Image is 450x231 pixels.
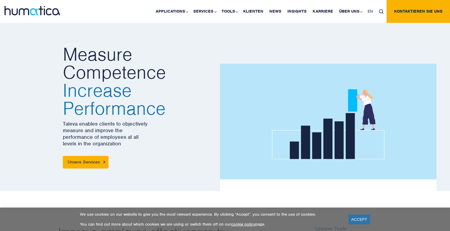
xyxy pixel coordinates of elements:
[63,156,109,169] a: Unsere Services
[63,45,215,117] h2: Measure Competence
[80,212,341,217] p: We use cookies on our website to give you the most relevant experience. By clicking “Accept”, you...
[5,6,60,15] img: logo
[220,64,436,191] img: about_banner1
[368,9,373,14] span: EN
[63,81,215,117] span: Increase Performance
[63,120,215,147] p: Taleva enables clients to objectively measure and improve the performance of employees at all lev...
[80,222,341,227] p: You can find out more about which cookies we are using or switch them off on our page.
[379,9,384,14] img: search_icon
[231,222,255,227] a: cookie policy
[103,161,105,163] img: arrowicon
[348,214,370,224] a: ACCEPT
